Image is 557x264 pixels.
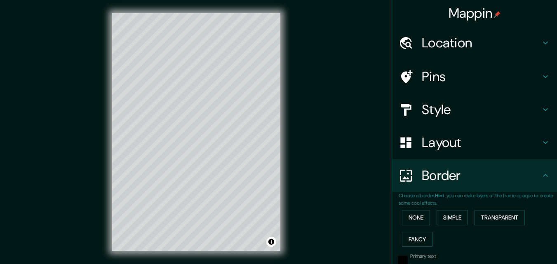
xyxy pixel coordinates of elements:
[437,210,468,225] button: Simple
[422,134,541,151] h4: Layout
[475,210,525,225] button: Transparent
[392,60,557,93] div: Pins
[392,159,557,192] div: Border
[422,167,541,184] h4: Border
[422,68,541,85] h4: Pins
[484,232,548,255] iframe: Help widget launcher
[435,192,444,199] b: Hint
[449,5,501,21] h4: Mappin
[392,26,557,59] div: Location
[494,11,501,18] img: pin-icon.png
[422,35,541,51] h4: Location
[422,101,541,118] h4: Style
[399,192,557,207] p: Choose a border. : you can make layers of the frame opaque to create some cool effects.
[402,232,432,247] button: Fancy
[392,126,557,159] div: Layout
[402,210,430,225] button: None
[410,253,436,260] label: Primary text
[392,93,557,126] div: Style
[266,237,276,247] button: Toggle attribution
